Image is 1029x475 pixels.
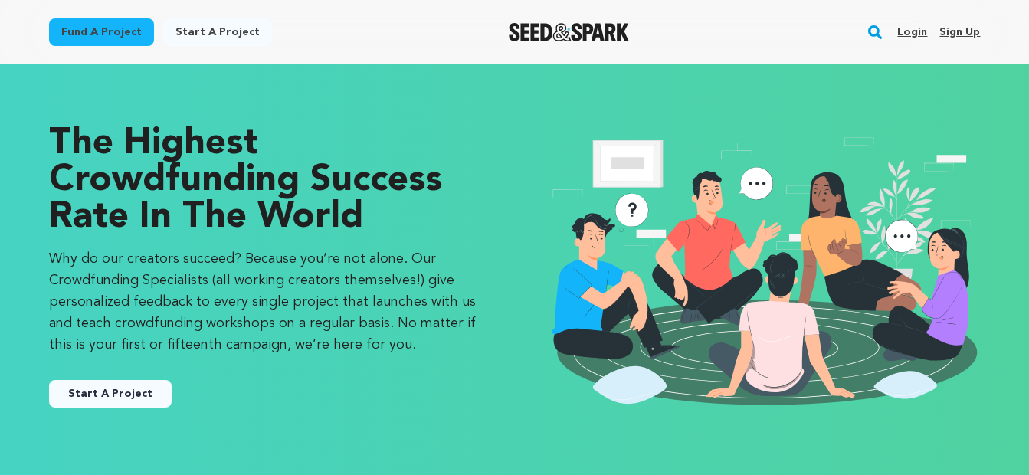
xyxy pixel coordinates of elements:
[509,23,629,41] a: Seed&Spark Homepage
[939,20,980,44] a: Sign up
[49,126,484,236] p: The Highest Crowdfunding Success Rate in the World
[897,20,927,44] a: Login
[49,18,154,46] a: Fund a project
[546,126,981,414] img: seedandspark start project illustration image
[163,18,272,46] a: Start a project
[49,380,172,408] a: Start A Project
[49,248,484,355] p: Why do our creators succeed? Because you’re not alone. Our Crowdfunding Specialists (all working ...
[509,23,629,41] img: Seed&Spark Logo Dark Mode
